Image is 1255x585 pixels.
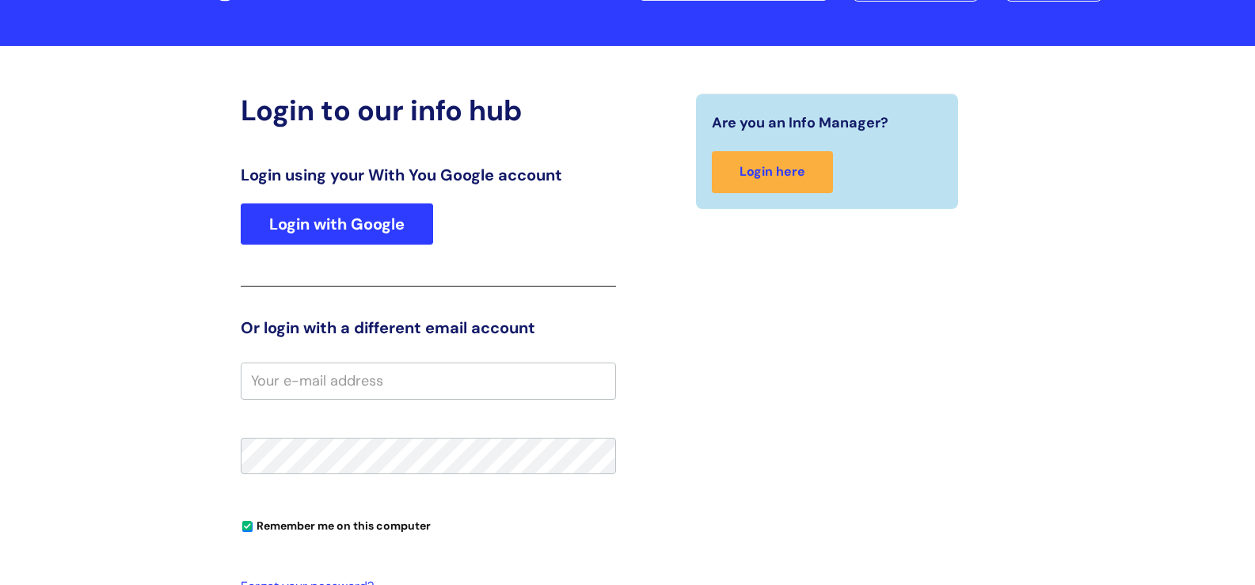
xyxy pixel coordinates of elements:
[241,512,616,538] div: You can uncheck this option if you're logging in from a shared device
[712,151,833,193] a: Login here
[241,93,616,127] h2: Login to our info hub
[242,522,253,532] input: Remember me on this computer
[241,165,616,184] h3: Login using your With You Google account
[241,318,616,337] h3: Or login with a different email account
[712,110,888,135] span: Are you an Info Manager?
[241,203,433,245] a: Login with Google
[241,515,431,533] label: Remember me on this computer
[241,363,616,399] input: Your e-mail address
